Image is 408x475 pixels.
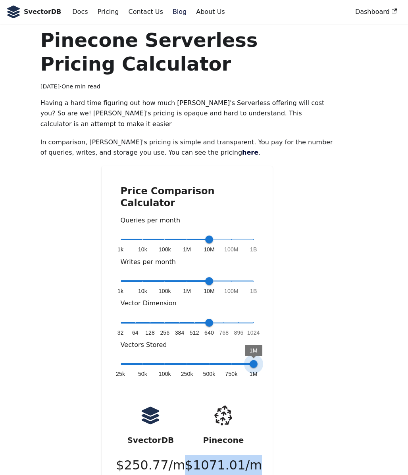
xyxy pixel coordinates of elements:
[224,245,239,253] span: 100M
[93,5,124,19] a: Pricing
[159,245,171,253] span: 100k
[350,5,402,19] a: Dashboard
[203,435,244,445] strong: Pinecone
[181,370,193,378] span: 250k
[190,329,199,337] span: 512
[159,370,171,378] span: 100k
[121,185,254,209] h2: Price Comparison Calculator
[40,137,334,158] p: In comparison, [PERSON_NAME]'s pricing is simple and transparent. You pay for the number of queri...
[250,347,258,354] span: 1M
[67,5,92,19] a: Docs
[183,287,191,295] span: 1M
[40,98,334,129] p: Having a hard time figuring out how much [PERSON_NAME]'s Serverless offering will cost you? So ar...
[204,329,214,337] span: 640
[121,215,254,226] p: Queries per month
[24,7,61,17] b: SvectorDB
[204,287,215,295] span: 10M
[224,287,239,295] span: 100M
[40,83,60,90] time: [DATE]
[127,435,174,445] strong: SvectorDB
[132,329,139,337] span: 64
[160,329,169,337] span: 256
[250,245,257,253] span: 1B
[183,245,191,253] span: 1M
[175,329,185,337] span: 384
[117,329,124,337] span: 32
[191,5,229,19] a: About Us
[168,5,191,19] a: Blog
[247,329,260,337] span: 1024
[138,370,147,378] span: 50k
[140,406,160,425] img: logo.svg
[208,400,238,430] img: pinecone.png
[145,329,155,337] span: 128
[242,149,258,156] a: here
[121,340,254,350] p: Vectors Stored
[121,257,254,267] p: Writes per month
[219,329,229,337] span: 768
[225,370,237,378] span: 750k
[138,287,147,295] span: 10k
[6,6,61,18] a: SvectorDB LogoSvectorDB
[203,370,216,378] span: 500k
[40,28,334,76] h1: Pinecone Serverless Pricing Calculator
[121,298,254,308] p: Vector Dimension
[6,6,21,18] img: SvectorDB Logo
[234,329,244,337] span: 896
[117,245,123,253] span: 1k
[116,370,125,378] span: 25k
[204,245,215,253] span: 10M
[123,5,167,19] a: Contact Us
[250,287,257,295] span: 1B
[40,82,334,92] div: · One min read
[159,287,171,295] span: 100k
[138,245,147,253] span: 10k
[117,287,123,295] span: 1k
[250,370,258,378] span: 1M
